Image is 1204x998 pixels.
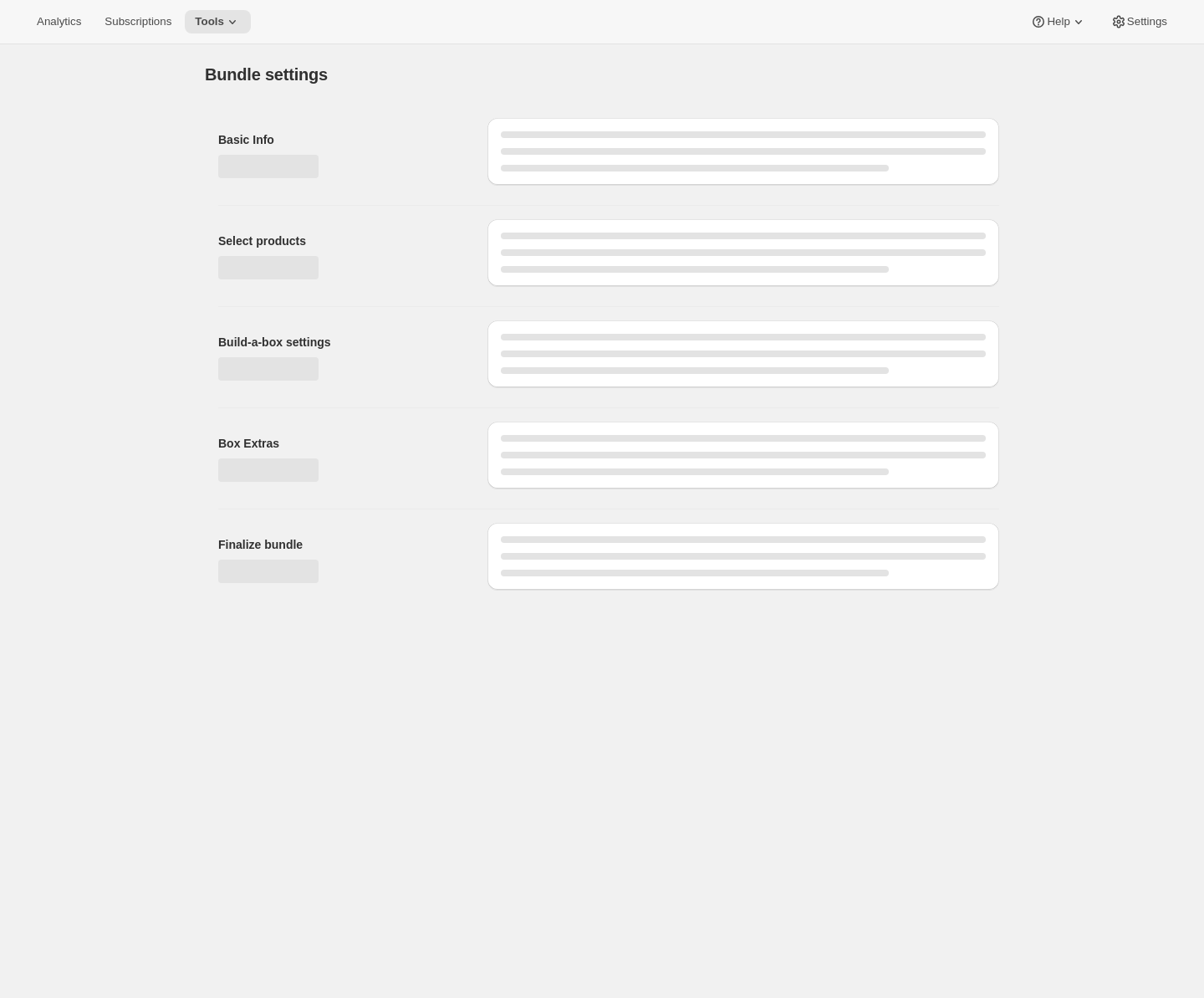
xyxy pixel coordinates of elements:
button: Analytics [27,10,91,33]
button: Tools [185,10,251,33]
h2: Select products [218,233,461,249]
h2: Basic Info [218,131,461,148]
span: Analytics [37,15,81,28]
button: Subscriptions [94,10,181,33]
div: Page loading [185,44,1019,603]
span: Settings [1127,15,1167,28]
h2: Finalize bundle [218,536,461,553]
span: Help [1047,15,1069,28]
span: Subscriptions [105,15,171,28]
span: Tools [195,15,224,28]
button: Settings [1100,10,1177,33]
h1: Bundle settings [205,64,328,84]
h2: Build-a-box settings [218,334,461,351]
h2: Box Extras [218,435,461,452]
button: Help [1020,10,1096,33]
